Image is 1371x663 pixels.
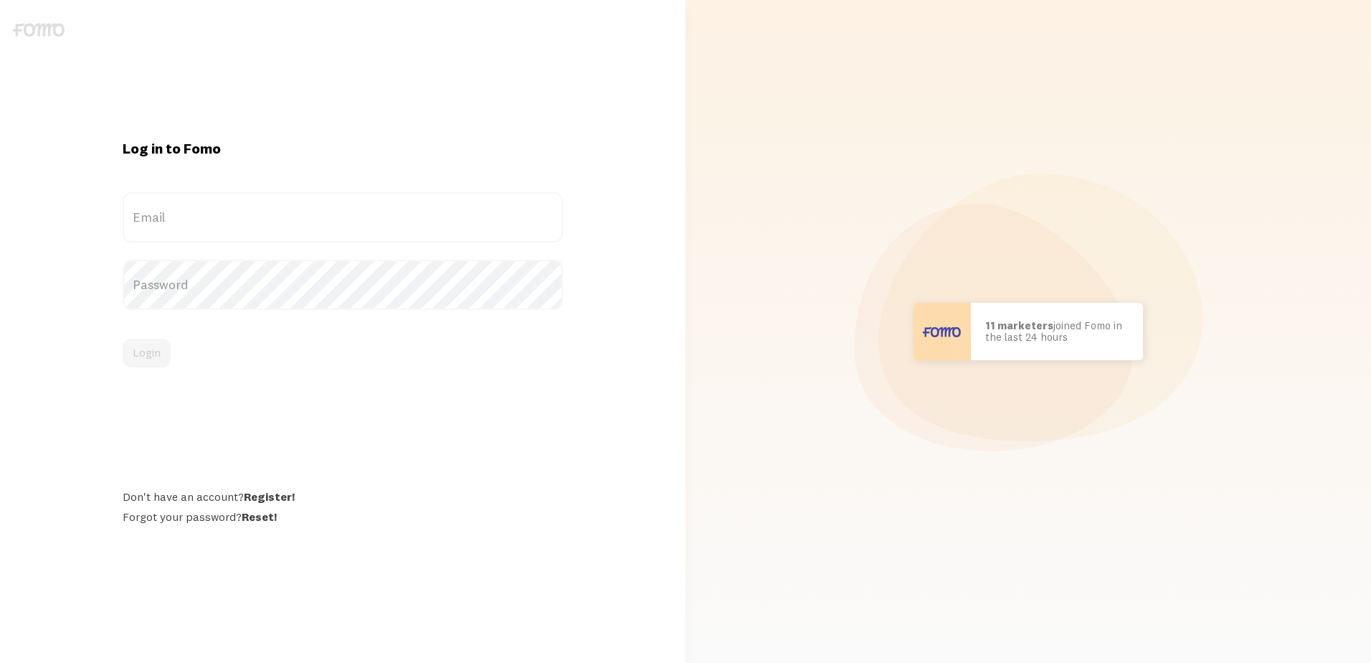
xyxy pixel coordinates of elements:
[123,509,562,524] div: Forgot your password?
[244,489,295,504] a: Register!
[13,23,65,37] img: fomo-logo-gray-b99e0e8ada9f9040e2984d0d95b3b12da0074ffd48d1e5cb62ac37fc77b0b268.svg
[914,303,971,360] img: User avatar
[123,139,562,158] h1: Log in to Fomo
[123,260,562,310] label: Password
[123,192,562,243] label: Email
[242,509,277,524] a: Reset!
[985,320,1129,344] p: joined Fomo in the last 24 hours
[123,489,562,504] div: Don't have an account?
[985,319,1053,332] b: 11 marketers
